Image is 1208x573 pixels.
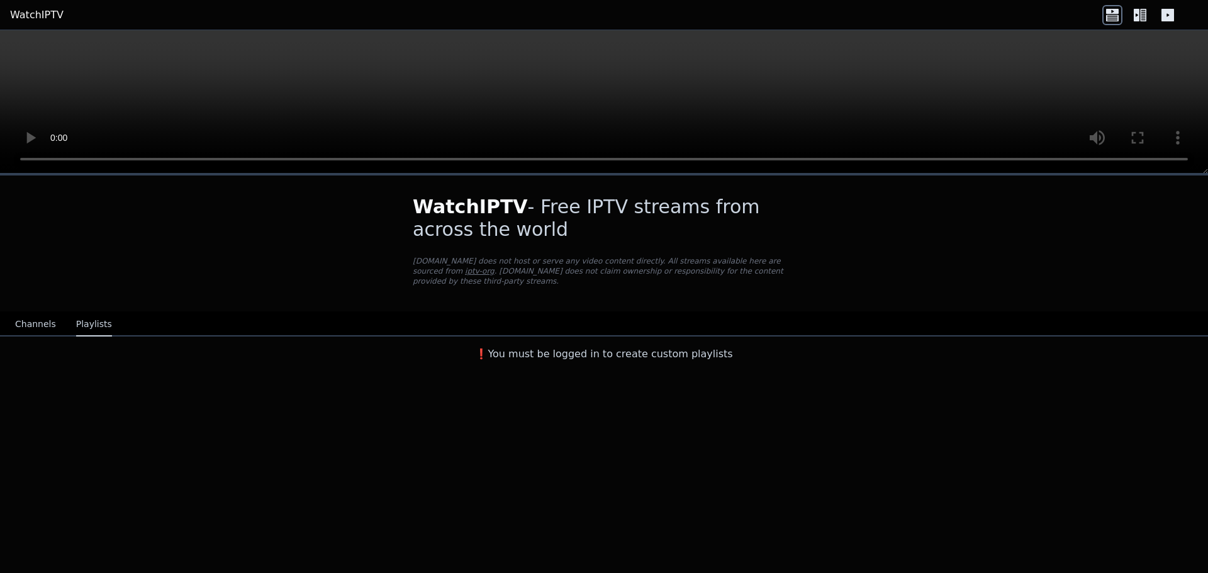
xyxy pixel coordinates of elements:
[413,196,528,218] span: WatchIPTV
[15,313,56,337] button: Channels
[393,347,815,362] h3: ❗️You must be logged in to create custom playlists
[76,313,112,337] button: Playlists
[413,256,795,286] p: [DOMAIN_NAME] does not host or serve any video content directly. All streams available here are s...
[465,267,495,275] a: iptv-org
[10,8,64,23] a: WatchIPTV
[413,196,795,241] h1: - Free IPTV streams from across the world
